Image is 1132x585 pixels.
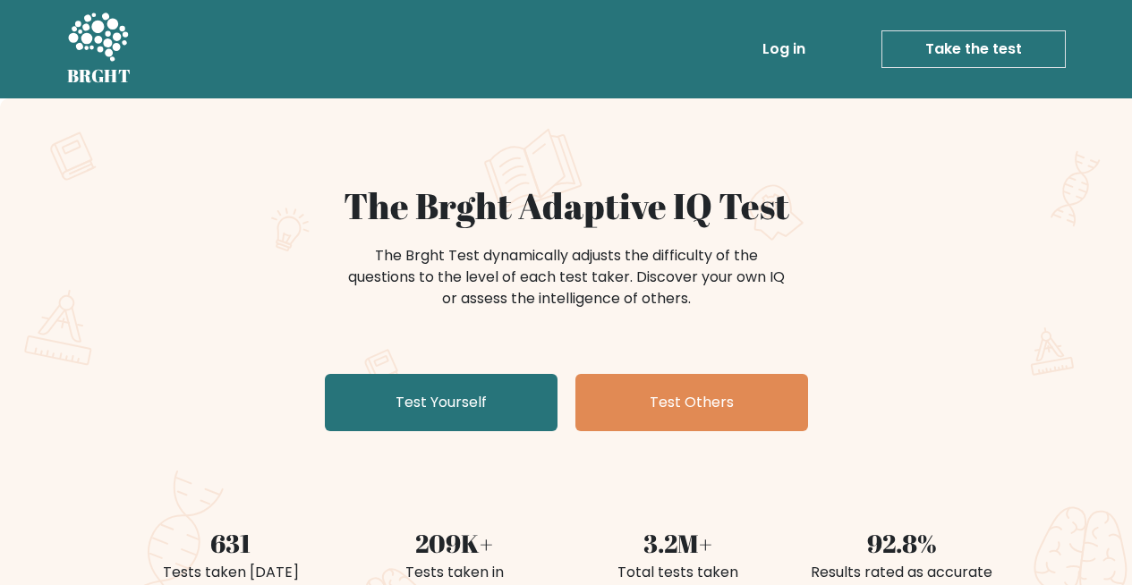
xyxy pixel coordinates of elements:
[130,562,332,583] div: Tests taken [DATE]
[343,245,790,309] div: The Brght Test dynamically adjusts the difficulty of the questions to the level of each test take...
[881,30,1066,68] a: Take the test
[577,562,779,583] div: Total tests taken
[577,524,779,562] div: 3.2M+
[67,65,132,87] h5: BRGHT
[575,374,808,431] a: Test Others
[130,524,332,562] div: 631
[801,524,1003,562] div: 92.8%
[755,31,813,67] a: Log in
[325,374,557,431] a: Test Yourself
[130,184,1003,227] h1: The Brght Adaptive IQ Test
[67,7,132,91] a: BRGHT
[353,524,556,562] div: 209K+
[801,562,1003,583] div: Results rated as accurate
